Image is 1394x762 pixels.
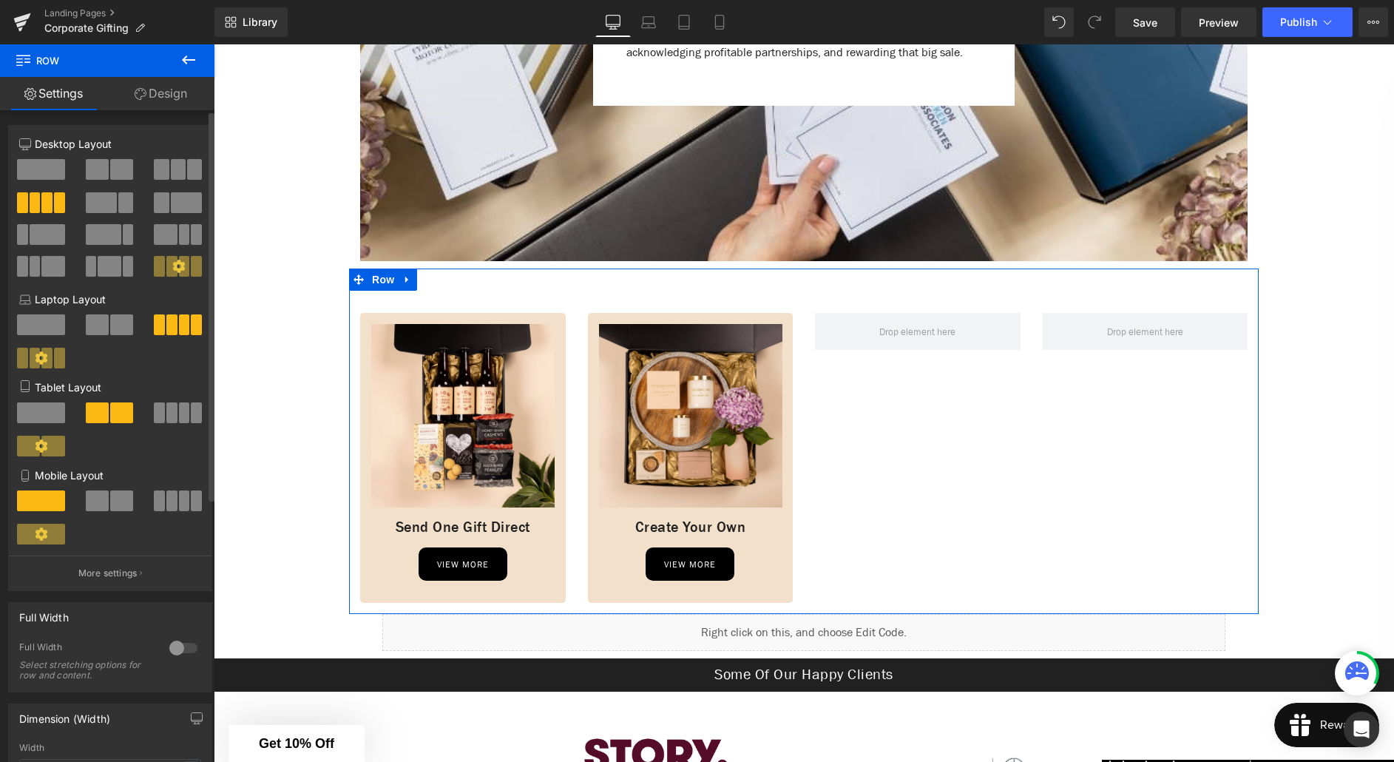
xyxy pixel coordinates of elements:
[1060,658,1165,703] iframe: Button to open loyalty program pop-up
[666,7,702,37] a: Tablet
[1199,15,1239,30] span: Preview
[595,7,631,37] a: Desktop
[1280,16,1317,28] span: Publish
[1133,15,1157,30] span: Save
[19,380,201,395] p: Tablet Layout
[1080,7,1109,37] button: Redo
[432,503,521,536] a: view more
[19,291,201,307] p: Laptop Layout
[205,503,294,536] a: view more
[19,660,152,681] div: Select stretching options for row and content.
[385,473,569,492] h1: Create Your Own
[44,7,214,19] a: Landing Pages
[184,224,203,246] a: Expand / Collapse
[158,473,341,492] h1: Send One Gift Direct
[223,503,275,536] span: view more
[9,556,212,590] button: More settings
[1262,7,1353,37] button: Publish
[78,567,138,580] p: More settings
[19,603,69,624] div: Full Width
[450,503,502,536] span: view more
[214,7,288,37] a: New Library
[19,704,110,725] div: Dimension (Width)
[1359,7,1388,37] button: More
[19,136,201,152] p: Desktop Layout
[19,641,155,657] div: Full Width
[19,468,201,483] p: Mobile Layout
[702,7,737,37] a: Mobile
[44,22,129,34] span: Corporate Gifting
[19,743,201,753] div: Width
[243,16,277,29] span: Library
[1344,712,1379,747] div: Open Intercom Messenger
[1044,7,1074,37] button: Undo
[631,7,666,37] a: Laptop
[107,77,214,110] a: Design
[1181,7,1256,37] a: Preview
[155,224,184,246] span: Row
[15,44,163,77] span: Row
